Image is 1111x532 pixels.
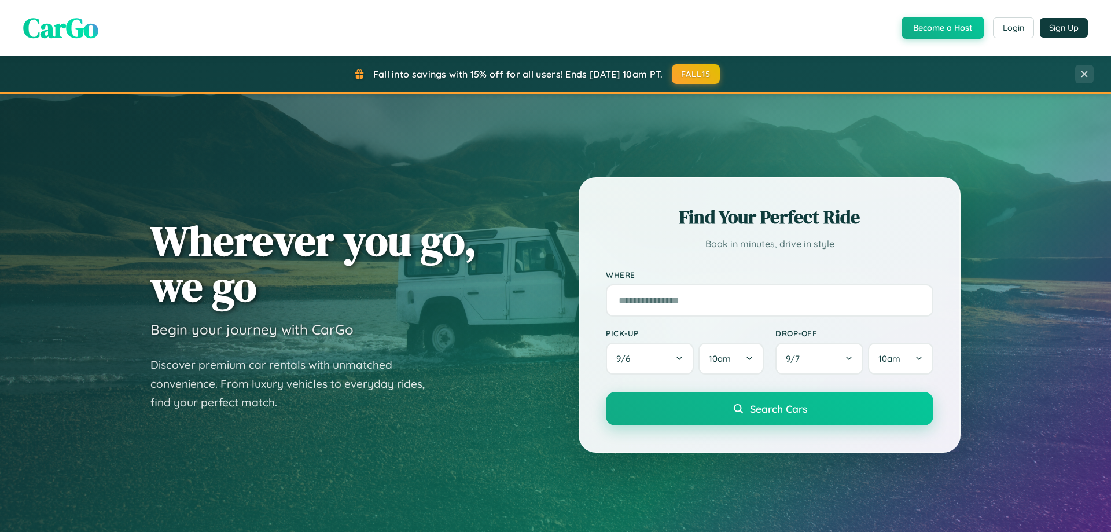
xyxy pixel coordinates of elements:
[373,68,663,80] span: Fall into savings with 15% off for all users! Ends [DATE] 10am PT.
[606,204,933,230] h2: Find Your Perfect Ride
[698,343,764,375] button: 10am
[750,402,807,415] span: Search Cars
[23,9,98,47] span: CarGo
[868,343,933,375] button: 10am
[775,328,933,338] label: Drop-off
[150,218,477,309] h1: Wherever you go, we go
[672,64,720,84] button: FALL15
[606,270,933,280] label: Where
[709,353,731,364] span: 10am
[786,353,805,364] span: 9 / 7
[616,353,636,364] span: 9 / 6
[606,328,764,338] label: Pick-up
[878,353,900,364] span: 10am
[606,236,933,252] p: Book in minutes, drive in style
[902,17,984,39] button: Become a Host
[1040,18,1088,38] button: Sign Up
[775,343,863,375] button: 9/7
[606,392,933,425] button: Search Cars
[150,355,440,412] p: Discover premium car rentals with unmatched convenience. From luxury vehicles to everyday rides, ...
[150,321,354,338] h3: Begin your journey with CarGo
[606,343,694,375] button: 9/6
[993,17,1034,38] button: Login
